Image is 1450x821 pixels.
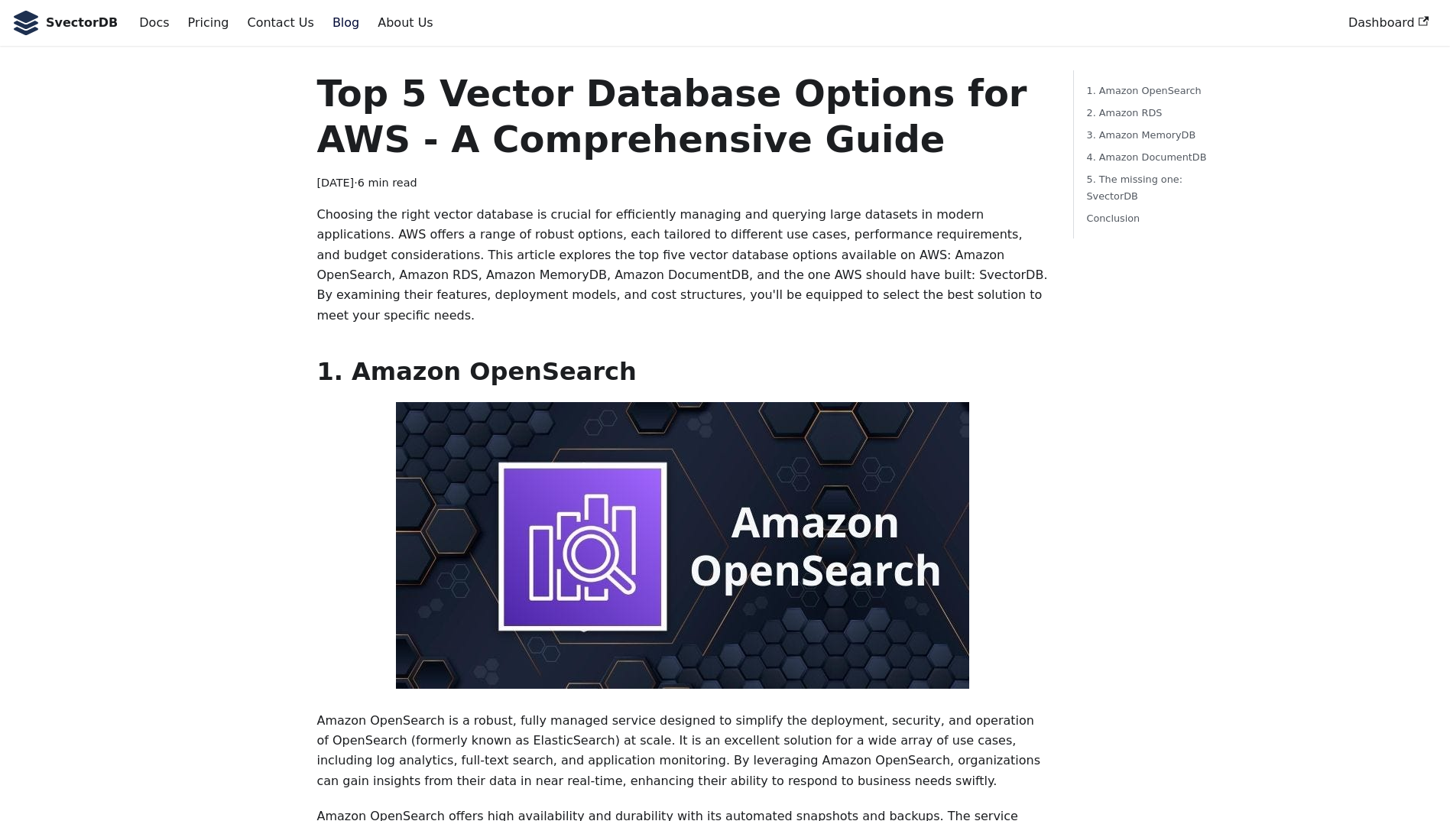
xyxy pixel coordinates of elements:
img: SvectorDB Logo [12,11,40,35]
a: Blog [323,10,368,36]
a: Conclusion [1086,210,1211,226]
div: · 6 min read [316,174,1049,193]
a: 1. Amazon OpenSearch [1086,83,1211,99]
p: Amazon OpenSearch is a robust, fully managed service designed to simplify the deployment, securit... [316,711,1049,792]
a: 3. Amazon MemoryDB [1086,127,1211,143]
a: 5. The missing one: SvectorDB [1086,171,1211,203]
h1: Top 5 Vector Database Options for AWS - A Comprehensive Guide [316,70,1049,162]
time: [DATE] [316,177,354,189]
a: SvectorDB LogoSvectorDB LogoSvectorDB [12,11,118,35]
a: About Us [368,10,442,36]
a: Dashboard [1339,10,1438,36]
img: Amazon OpenSearch [396,402,969,689]
a: Pricing [179,10,238,36]
a: 4. Amazon DocumentDB [1086,149,1211,165]
a: 2. Amazon RDS [1086,105,1211,121]
b: SvectorDB [46,13,118,33]
a: Contact Us [238,10,323,36]
a: Docs [130,10,178,36]
h2: 1. Amazon OpenSearch [316,356,1049,387]
p: Choosing the right vector database is crucial for efficiently managing and querying large dataset... [316,205,1049,326]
